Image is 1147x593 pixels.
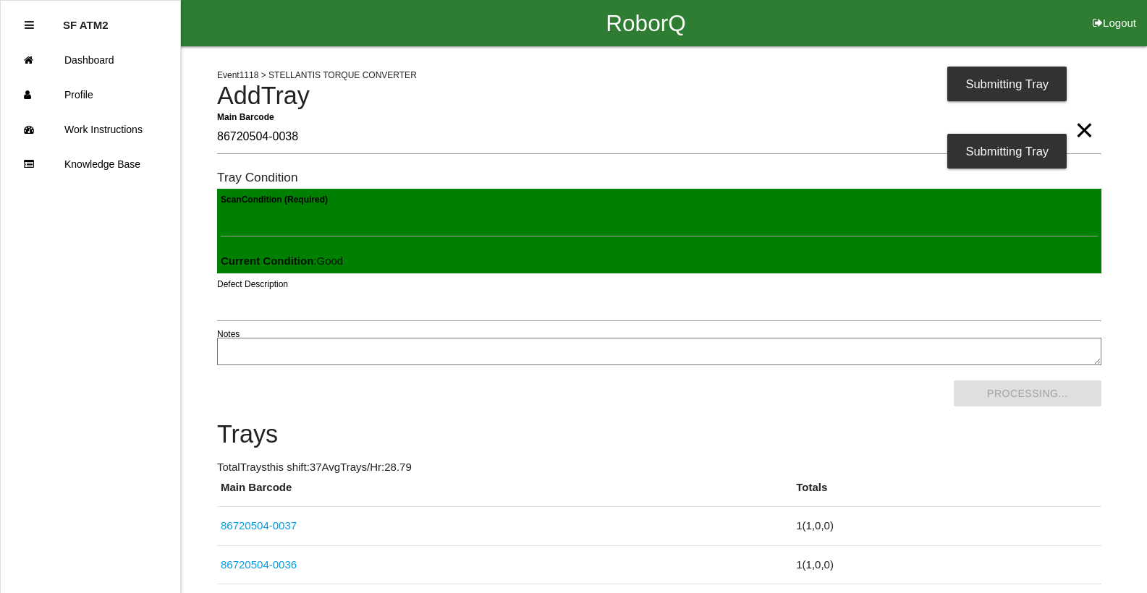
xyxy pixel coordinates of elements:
span: : Good [221,255,343,267]
h4: Trays [217,421,1101,448]
b: Scan Condition (Required) [221,195,328,205]
th: Totals [792,479,1101,507]
span: Event 1118 > STELLANTIS TORQUE CONVERTER [217,70,417,80]
label: Defect Description [217,278,288,291]
div: Submitting Tray [947,67,1067,101]
td: 1 ( 1 , 0 , 0 ) [792,507,1101,546]
p: Total Trays this shift: 37 Avg Trays /Hr: 28.79 [217,459,1101,476]
h4: Add Tray [217,82,1101,110]
a: 86720504-0037 [221,519,297,532]
a: Dashboard [1,43,180,77]
b: Current Condition [221,255,313,267]
div: Close [25,8,34,43]
label: Notes [217,328,240,341]
a: Profile [1,77,180,112]
a: Work Instructions [1,112,180,147]
a: Knowledge Base [1,147,180,182]
th: Main Barcode [217,479,792,507]
a: 86720504-0036 [221,558,297,571]
h6: Tray Condition [217,171,1101,184]
span: Clear Input [1075,101,1093,130]
div: Submitting Tray [947,134,1067,168]
td: 1 ( 1 , 0 , 0 ) [792,545,1101,584]
p: SF ATM2 [63,8,109,31]
b: Main Barcode [217,111,274,121]
input: Required [217,121,1101,154]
